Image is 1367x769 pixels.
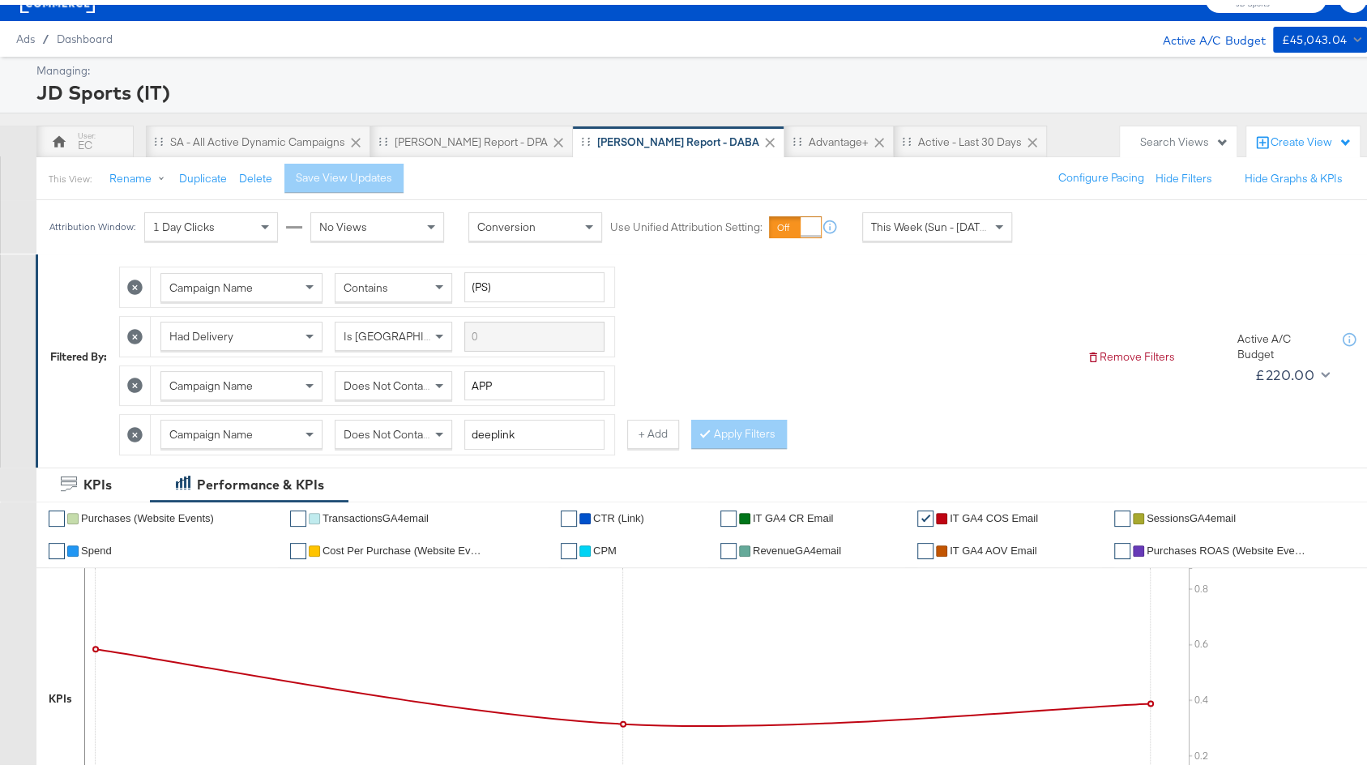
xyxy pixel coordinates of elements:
[81,540,112,552] span: Spend
[323,540,485,552] span: Cost Per Purchase (Website Events)
[323,507,429,519] span: TransactionsGA4email
[1147,540,1309,552] span: Purchases ROAS (Website Events)
[344,276,388,290] span: Contains
[290,506,306,522] a: ✔
[1245,166,1343,182] button: Hide Graphs & KPIs
[753,540,841,552] span: RevenueGA4email
[1281,25,1347,45] div: £45,043.04
[49,506,65,522] a: ✔
[78,133,92,148] div: EC
[179,166,227,182] button: Duplicate
[290,538,306,554] a: ✔
[610,215,763,230] label: Use Unified Attribution Setting:
[917,506,933,522] a: ✔
[197,471,324,489] div: Performance & KPIs
[344,324,468,339] span: Is [GEOGRAPHIC_DATA]
[593,540,617,552] span: CPM
[1114,506,1130,522] a: ✔
[49,168,92,181] div: This View:
[720,538,737,554] a: ✔
[169,422,253,437] span: Campaign Name
[50,344,107,360] div: Filtered By:
[153,215,215,229] span: 1 Day Clicks
[81,507,214,519] span: Purchases (Website Events)
[83,471,112,489] div: KPIs
[344,374,432,388] span: Does Not Contain
[395,130,548,145] div: [PERSON_NAME] Report - DPA
[169,374,253,388] span: Campaign Name
[918,130,1022,145] div: Active - Last 30 Days
[720,506,737,522] a: ✔
[871,215,993,229] span: This Week (Sun - [DATE])
[1273,22,1367,48] button: £45,043.04
[154,132,163,141] div: Drag to reorder tab
[16,28,35,41] span: Ads
[477,215,536,229] span: Conversion
[464,317,604,347] input: Enter a search term
[1271,130,1352,146] div: Create View
[98,160,182,189] button: Rename
[902,132,911,141] div: Drag to reorder tab
[464,415,604,445] input: Enter a search term
[464,366,604,396] input: Enter a search term
[950,540,1036,552] span: IT GA4 AOV Email
[1087,344,1175,360] button: Remove Filters
[1249,357,1333,383] button: £220.00
[809,130,869,145] div: Advantage+
[1237,327,1326,357] div: Active A/C Budget
[170,130,345,145] div: SA - All Active Dynamic Campaigns
[169,324,233,339] span: Had Delivery
[1147,507,1236,519] span: SessionsGA4email
[627,415,679,444] button: + Add
[239,166,272,182] button: Delete
[561,506,577,522] a: ✔
[378,132,387,141] div: Drag to reorder tab
[1140,130,1228,145] div: Search Views
[464,267,604,297] input: Enter a search term
[36,74,1363,101] div: JD Sports (IT)
[1156,166,1212,182] button: Hide Filters
[36,58,1363,74] div: Managing:
[57,28,113,41] a: Dashboard
[1255,358,1314,382] div: £220.00
[49,686,72,702] div: KPIs
[49,538,65,554] a: ✔
[950,507,1038,519] span: IT GA4 COS Email
[1047,159,1156,188] button: Configure Pacing
[593,507,644,519] span: CTR (Link)
[169,276,253,290] span: Campaign Name
[597,130,759,145] div: [PERSON_NAME] Report - DABA
[792,132,801,141] div: Drag to reorder tab
[1146,22,1265,46] div: Active A/C Budget
[319,215,367,229] span: No Views
[35,28,57,41] span: /
[753,507,833,519] span: IT GA4 CR Email
[581,132,590,141] div: Drag to reorder tab
[1114,538,1130,554] a: ✔
[561,538,577,554] a: ✔
[344,422,432,437] span: Does Not Contain
[49,216,136,228] div: Attribution Window:
[917,538,933,554] a: ✔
